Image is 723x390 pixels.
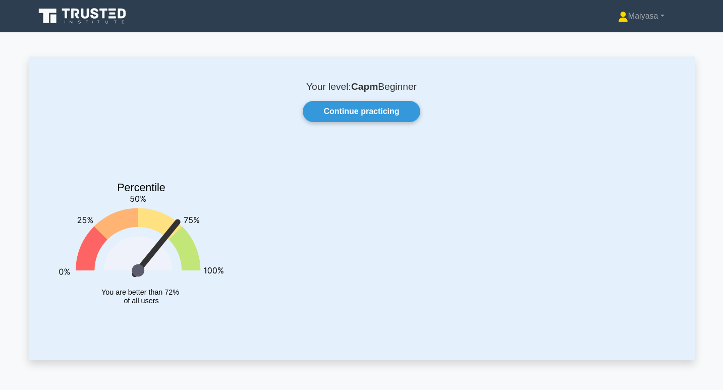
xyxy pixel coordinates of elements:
[303,101,420,122] a: Continue practicing
[351,81,378,92] b: Capm
[594,6,689,26] a: Maiyasa
[101,288,179,296] tspan: You are better than 72%
[117,182,165,194] text: Percentile
[53,81,671,93] p: Your level: Beginner
[124,297,158,305] tspan: of all users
